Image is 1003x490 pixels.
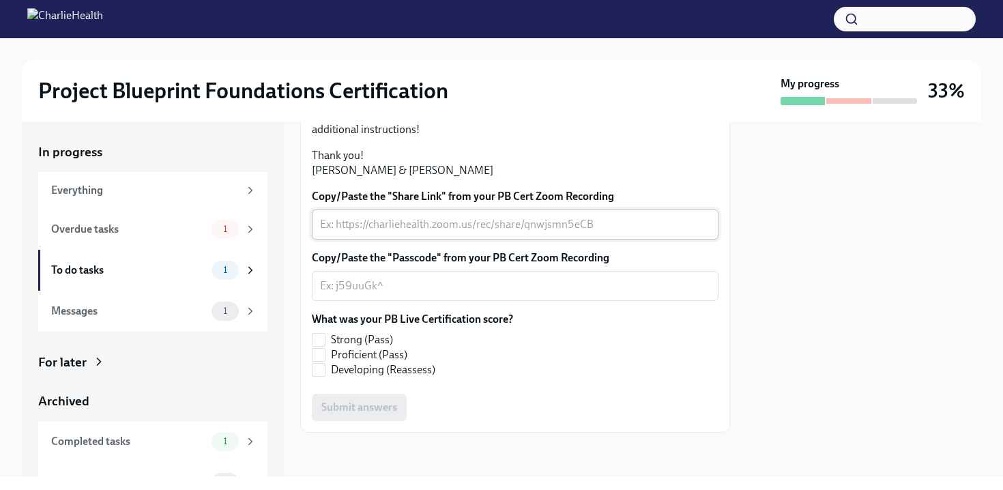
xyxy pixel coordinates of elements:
label: Copy/Paste the "Share Link" from your PB Cert Zoom Recording [312,189,718,204]
a: In progress [38,143,267,161]
a: Completed tasks1 [38,421,267,462]
div: Completed tasks [51,434,206,449]
a: For later [38,354,267,371]
span: 1 [215,224,235,234]
strong: My progress [781,76,839,91]
div: Messages [51,475,206,490]
div: To do tasks [51,263,206,278]
span: Strong (Pass) [331,332,393,347]
span: 1 [215,436,235,446]
div: Messages [51,304,206,319]
img: CharlieHealth [27,8,103,30]
a: Everything [38,172,267,209]
span: 1 [215,306,235,316]
span: Developing (Reassess) [331,362,435,377]
div: Everything [51,183,239,198]
h2: Project Blueprint Foundations Certification [38,77,448,104]
a: Messages1 [38,291,267,332]
span: Proficient (Pass) [331,347,407,362]
a: Overdue tasks1 [38,209,267,250]
label: What was your PB Live Certification score? [312,312,513,327]
span: 1 [215,265,235,275]
div: Overdue tasks [51,222,206,237]
a: Archived [38,392,267,410]
h3: 33% [928,78,965,103]
div: For later [38,354,87,371]
label: Copy/Paste the "Passcode" from your PB Cert Zoom Recording [312,250,718,265]
p: Thank you! [PERSON_NAME] & [PERSON_NAME] [312,148,718,178]
a: To do tasks1 [38,250,267,291]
